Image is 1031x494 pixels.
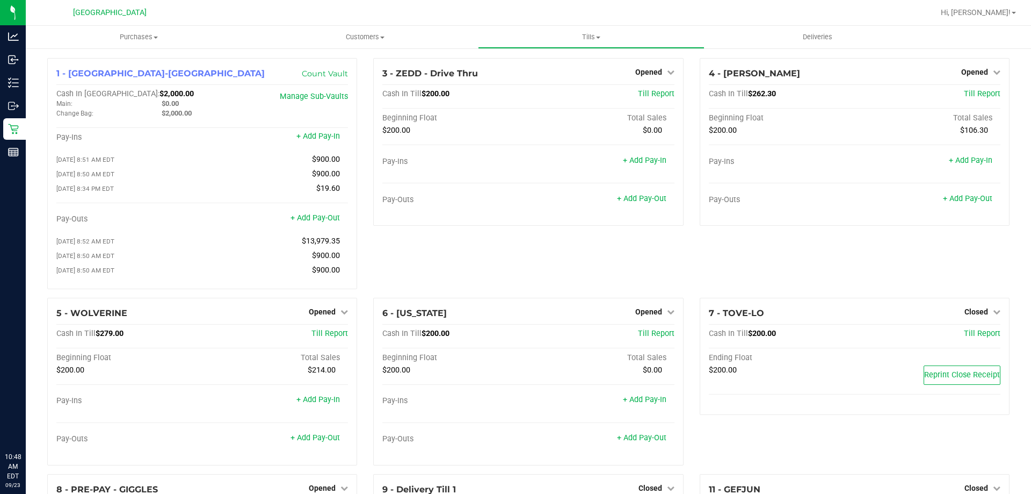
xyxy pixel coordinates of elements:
a: Till Report [311,329,348,338]
a: Tills [478,26,704,48]
inline-svg: Inventory [8,77,19,88]
span: $2,000.00 [162,109,192,117]
span: $200.00 [56,366,84,375]
span: Main: [56,100,72,108]
div: Pay-Ins [56,396,202,406]
span: Deliveries [788,32,847,42]
span: Cash In Till [56,329,96,338]
a: + Add Pay-In [623,156,666,165]
p: 09/23 [5,481,21,489]
a: + Add Pay-Out [943,194,992,203]
div: Pay-Outs [709,195,855,205]
a: Count Vault [302,69,348,78]
a: Till Report [638,89,674,98]
span: $200.00 [382,366,410,375]
div: Total Sales [854,113,1000,123]
inline-svg: Reports [8,147,19,157]
span: $0.00 [643,126,662,135]
span: $2,000.00 [159,89,194,98]
a: + Add Pay-In [296,132,340,141]
span: Cash In Till [709,329,748,338]
div: Ending Float [709,353,855,363]
span: 6 - [US_STATE] [382,308,447,318]
span: Reprint Close Receipt [924,370,1000,380]
button: Reprint Close Receipt [924,366,1000,385]
span: Cash In Till [709,89,748,98]
a: Till Report [964,329,1000,338]
a: Till Report [964,89,1000,98]
a: + Add Pay-In [296,395,340,404]
a: Manage Sub-Vaults [280,92,348,101]
iframe: Resource center unread badge [32,406,45,419]
div: Total Sales [202,353,348,363]
span: Hi, [PERSON_NAME]! [941,8,1011,17]
span: [GEOGRAPHIC_DATA] [73,8,147,17]
div: Pay-Ins [382,157,528,167]
span: 3 - ZEDD - Drive Thru [382,68,478,78]
span: 1 - [GEOGRAPHIC_DATA]-[GEOGRAPHIC_DATA] [56,68,265,78]
span: Closed [638,484,662,492]
span: $279.00 [96,329,124,338]
a: Customers [252,26,478,48]
span: $13,979.35 [302,237,340,246]
inline-svg: Retail [8,124,19,134]
span: $0.00 [643,366,662,375]
span: $200.00 [422,329,449,338]
span: Opened [309,307,336,316]
span: Tills [478,32,703,42]
span: $200.00 [709,126,737,135]
span: $900.00 [312,266,340,275]
span: Opened [309,484,336,492]
a: + Add Pay-In [623,395,666,404]
span: Change Bag: [56,110,93,117]
span: [DATE] 8:51 AM EDT [56,156,114,163]
a: Deliveries [705,26,931,48]
span: Closed [964,484,988,492]
div: Beginning Float [382,113,528,123]
a: Till Report [638,329,674,338]
a: + Add Pay-Out [617,433,666,442]
span: $200.00 [709,366,737,375]
span: $900.00 [312,169,340,178]
span: [DATE] 8:50 AM EDT [56,170,114,178]
span: $200.00 [382,126,410,135]
div: Beginning Float [56,353,202,363]
span: Cash In [GEOGRAPHIC_DATA]: [56,89,159,98]
div: Pay-Ins [382,396,528,406]
a: Purchases [26,26,252,48]
inline-svg: Inbound [8,54,19,65]
div: Beginning Float [709,113,855,123]
span: Opened [961,68,988,76]
inline-svg: Outbound [8,101,19,111]
span: 5 - WOLVERINE [56,308,127,318]
inline-svg: Analytics [8,31,19,42]
div: Total Sales [528,353,674,363]
span: $200.00 [422,89,449,98]
span: $0.00 [162,99,179,108]
span: Opened [635,307,662,316]
div: Pay-Ins [56,133,202,142]
a: + Add Pay-Out [617,194,666,203]
span: Cash In Till [382,89,422,98]
span: [DATE] 8:34 PM EDT [56,185,114,192]
div: Pay-Ins [709,157,855,167]
span: $106.30 [960,126,988,135]
span: Closed [964,307,988,316]
span: $262.30 [748,89,776,98]
iframe: Resource center [11,408,43,440]
span: 4 - [PERSON_NAME] [709,68,800,78]
a: + Add Pay-In [949,156,992,165]
span: $900.00 [312,155,340,164]
span: [DATE] 8:52 AM EDT [56,238,114,245]
div: Pay-Outs [382,195,528,205]
span: $900.00 [312,251,340,260]
a: + Add Pay-Out [291,213,340,223]
div: Pay-Outs [56,434,202,444]
div: Pay-Outs [56,214,202,224]
span: Opened [635,68,662,76]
